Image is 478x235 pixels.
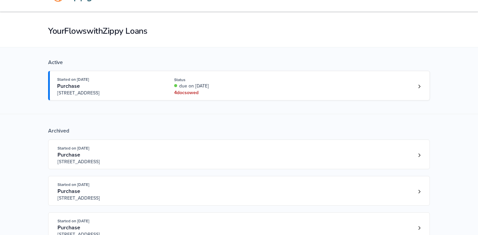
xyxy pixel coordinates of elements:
span: Purchase [57,152,80,158]
a: Open loan 3921318 [48,140,430,169]
h1: Your Flows with Zippy Loans [48,25,430,37]
a: Loan number 4268206 [414,81,424,91]
div: due on [DATE] [174,83,263,89]
a: Loan number 3921318 [414,150,424,160]
a: Loan number 3437686 [414,223,424,233]
div: Status [174,77,263,83]
a: Loan number 3488624 [414,187,424,197]
span: [STREET_ADDRESS] [57,195,159,202]
span: [STREET_ADDRESS] [57,90,159,96]
span: Purchase [57,224,80,231]
a: Open loan 4268206 [48,71,430,100]
span: Started on [DATE] [57,77,89,82]
span: Started on [DATE] [57,146,89,151]
div: Archived [48,128,430,134]
span: Started on [DATE] [57,182,89,187]
div: 4 doc s owed [174,89,263,96]
span: [STREET_ADDRESS] [57,159,159,165]
div: Active [48,59,430,66]
span: Started on [DATE] [57,219,89,223]
a: Open loan 3488624 [48,176,430,206]
span: Purchase [57,188,80,195]
span: Purchase [57,83,80,89]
